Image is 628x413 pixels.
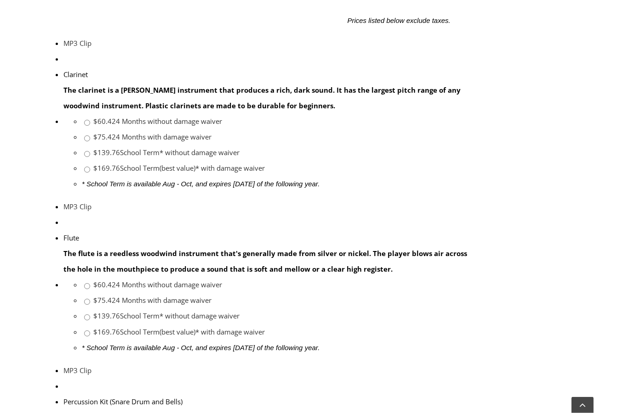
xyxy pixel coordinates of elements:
[93,295,211,304] a: $75.424 Months with damage waiver
[93,163,265,173] a: $169.76School Term(best value)* with damage waiver
[63,365,91,374] a: MP3 Clip
[93,327,120,336] span: $169.76
[93,132,116,141] span: $75.42
[93,279,222,289] a: $60.424 Months without damage waiver
[63,248,467,273] strong: The flute is a reedless woodwind instrument that's generally made from silver or nickel. The play...
[63,229,471,245] div: Flute
[93,148,120,157] span: $139.76
[93,163,120,173] span: $169.76
[93,148,240,157] a: $139.76School Term* without damage waiver
[93,117,116,126] span: $60.42
[93,117,222,126] a: $60.424 Months without damage waiver
[82,179,315,188] em: * School Term is available Aug - Oct, and expires [DATE] of the following year.
[63,39,91,48] a: MP3 Clip
[63,67,471,82] div: Clarinet
[93,295,116,304] span: $75.42
[352,16,451,25] em: Prices listed below exclude taxes.
[93,327,265,336] a: $169.76School Term(best value)* with damage waiver
[93,311,120,320] span: $139.76
[63,85,461,110] strong: The clarinet is a [PERSON_NAME] instrument that produces a rich, dark sound. It has the largest p...
[82,342,315,352] em: * School Term is available Aug - Oct, and expires [DATE] of the following year.
[93,279,116,289] span: $60.42
[93,132,211,141] a: $75.424 Months with damage waiver
[63,201,91,211] a: MP3 Clip
[63,393,471,408] div: Percussion Kit (Snare Drum and Bells)
[93,311,240,320] a: $139.76School Term* without damage waiver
